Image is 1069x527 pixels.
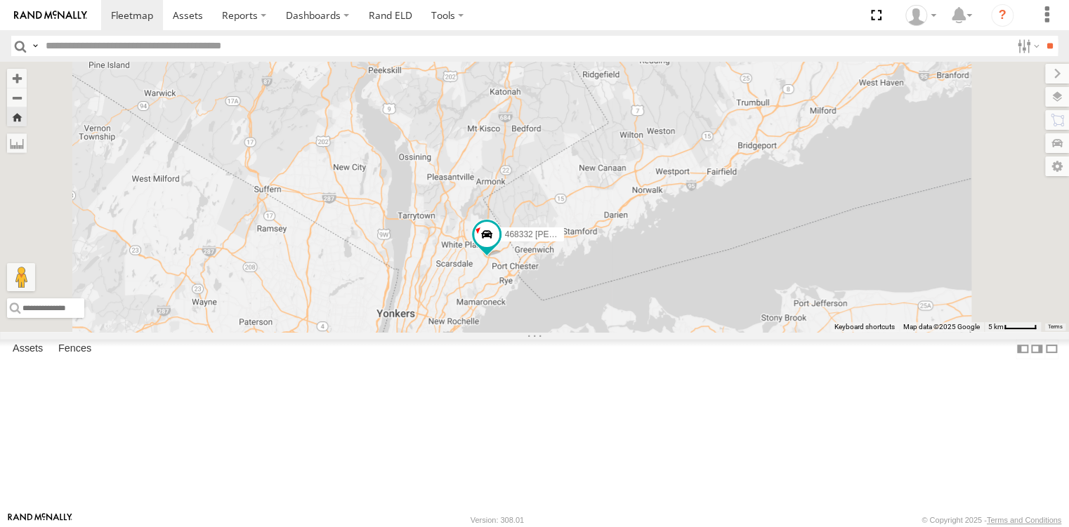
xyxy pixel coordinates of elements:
[922,516,1061,524] div: © Copyright 2025 -
[6,340,50,359] label: Assets
[1016,339,1030,359] label: Dock Summary Table to the Left
[8,513,72,527] a: Visit our Website
[987,516,1061,524] a: Terms and Conditions
[834,322,895,332] button: Keyboard shortcuts
[1048,323,1063,329] a: Terms (opens in new tab)
[29,36,41,56] label: Search Query
[7,88,27,107] button: Zoom out
[14,11,87,20] img: rand-logo.svg
[903,323,980,331] span: Map data ©2025 Google
[7,263,35,291] button: Drag Pegman onto the map to open Street View
[471,516,524,524] div: Version: 308.01
[984,322,1041,332] button: Map Scale: 5 km per 43 pixels
[1044,339,1058,359] label: Hide Summary Table
[1011,36,1042,56] label: Search Filter Options
[505,230,605,240] span: 468332 [PERSON_NAME]
[7,107,27,126] button: Zoom Home
[7,133,27,153] label: Measure
[51,340,98,359] label: Fences
[991,4,1014,27] i: ?
[7,69,27,88] button: Zoom in
[1030,339,1044,359] label: Dock Summary Table to the Right
[1045,156,1069,176] label: Map Settings
[900,5,941,26] div: Dale Gerhard
[988,323,1004,331] span: 5 km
